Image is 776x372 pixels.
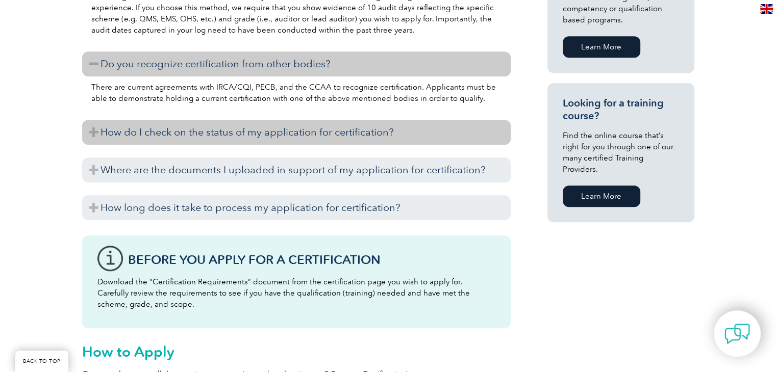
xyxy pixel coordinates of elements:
a: Learn More [563,185,640,207]
h3: Looking for a training course? [563,97,679,122]
img: en [760,4,773,14]
a: BACK TO TOP [15,351,68,372]
p: Download the “Certification Requirements” document from the certification page you wish to apply ... [97,276,495,310]
h3: Where are the documents I uploaded in support of my application for certification? [82,157,511,182]
h2: How to Apply [82,343,511,360]
img: contact-chat.png [724,321,750,347]
h3: How do I check on the status of my application for certification? [82,120,511,145]
h3: Do you recognize certification from other bodies? [82,51,511,76]
p: Find the online course that’s right for you through one of our many certified Training Providers. [563,130,679,175]
h3: How long does it take to process my application for certification? [82,195,511,220]
h3: Before You Apply For a Certification [128,253,495,266]
p: There are current agreements with IRCA/CQI, PECB, and the CCAA to recognize certification. Applic... [91,82,502,104]
a: Learn More [563,36,640,58]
